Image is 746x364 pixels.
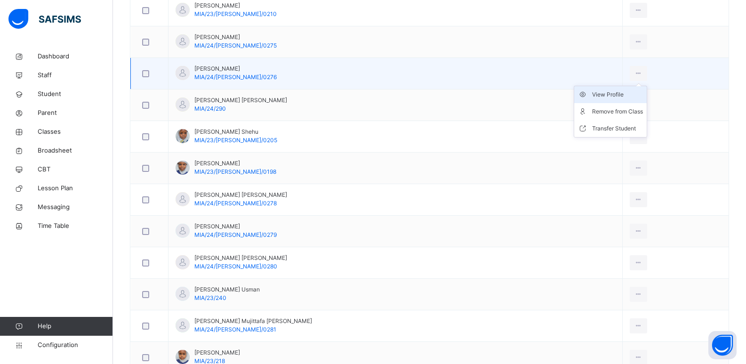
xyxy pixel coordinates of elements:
[194,294,226,301] span: MIA/23/240
[38,340,112,350] span: Configuration
[194,128,277,136] span: [PERSON_NAME] Shehu
[38,52,113,61] span: Dashboard
[194,42,277,49] span: MIA/24/[PERSON_NAME]/0275
[194,105,226,112] span: MIA/24/290
[194,168,276,175] span: MIA/23/[PERSON_NAME]/0198
[194,33,277,41] span: [PERSON_NAME]
[194,254,287,262] span: [PERSON_NAME] [PERSON_NAME]
[194,10,277,17] span: MIA/23/[PERSON_NAME]/0210
[38,202,113,212] span: Messaging
[194,200,277,207] span: MIA/24/[PERSON_NAME]/0278
[38,108,113,118] span: Parent
[592,124,643,133] div: Transfer Student
[194,96,287,105] span: [PERSON_NAME] [PERSON_NAME]
[194,73,277,81] span: MIA/24/[PERSON_NAME]/0276
[592,90,643,99] div: View Profile
[708,331,737,359] button: Open asap
[194,137,277,144] span: MIA/23/[PERSON_NAME]/0205
[194,191,287,199] span: [PERSON_NAME] [PERSON_NAME]
[194,1,277,10] span: [PERSON_NAME]
[194,348,240,357] span: [PERSON_NAME]
[194,317,312,325] span: [PERSON_NAME] Mujittafa [PERSON_NAME]
[194,159,276,168] span: [PERSON_NAME]
[8,9,81,29] img: safsims
[38,89,113,99] span: Student
[38,165,113,174] span: CBT
[194,326,276,333] span: MIA/24/[PERSON_NAME]/0281
[592,107,643,116] div: Remove from Class
[194,231,277,238] span: MIA/24/[PERSON_NAME]/0279
[38,127,113,137] span: Classes
[194,263,277,270] span: MIA/24/[PERSON_NAME]/0280
[38,221,113,231] span: Time Table
[38,146,113,155] span: Broadsheet
[194,65,277,73] span: [PERSON_NAME]
[194,222,277,231] span: [PERSON_NAME]
[38,322,112,331] span: Help
[38,71,113,80] span: Staff
[38,184,113,193] span: Lesson Plan
[194,285,260,294] span: [PERSON_NAME] Usman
